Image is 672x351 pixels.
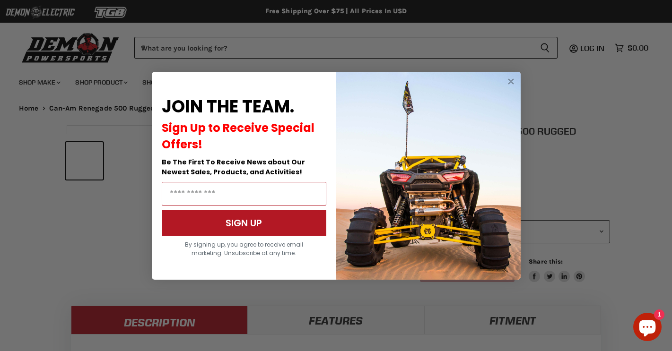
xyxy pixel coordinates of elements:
span: Sign Up to Receive Special Offers! [162,120,314,152]
span: Be The First To Receive News about Our Newest Sales, Products, and Activities! [162,157,305,177]
button: Close dialog [505,76,517,87]
button: SIGN UP [162,210,326,236]
input: Email Address [162,182,326,205]
span: By signing up, you agree to receive email marketing. Unsubscribe at any time. [185,240,303,257]
span: JOIN THE TEAM. [162,94,294,119]
inbox-online-store-chat: Shopify online store chat [630,313,664,343]
img: a9095488-b6e7-41ba-879d-588abfab540b.jpeg [336,72,521,280]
